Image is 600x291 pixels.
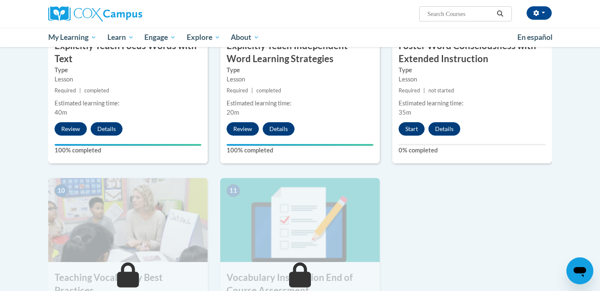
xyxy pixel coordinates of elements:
[227,122,259,136] button: Review
[55,99,201,108] div: Estimated learning time:
[55,109,67,116] span: 40m
[527,6,552,20] button: Account Settings
[227,87,248,94] span: Required
[79,87,81,94] span: |
[226,28,265,47] a: About
[181,28,226,47] a: Explore
[231,32,259,42] span: About
[517,33,553,42] span: En español
[48,6,142,21] img: Cox Campus
[187,32,220,42] span: Explore
[428,122,460,136] button: Details
[227,66,373,75] label: Type
[84,87,109,94] span: completed
[36,28,564,47] div: Main menu
[48,39,208,66] h3: Explicitly Teach Focus Words with Text
[494,9,506,19] button: Search
[48,178,208,262] img: Course Image
[55,144,201,146] div: Your progress
[512,29,558,46] a: En español
[399,75,545,84] div: Lesson
[48,6,208,21] a: Cox Campus
[399,109,411,116] span: 35m
[55,87,76,94] span: Required
[107,32,134,42] span: Learn
[423,87,425,94] span: |
[251,87,253,94] span: |
[144,32,176,42] span: Engage
[427,9,494,19] input: Search Courses
[55,75,201,84] div: Lesson
[256,87,281,94] span: completed
[399,99,545,108] div: Estimated learning time:
[399,122,425,136] button: Start
[227,144,373,146] div: Your progress
[227,99,373,108] div: Estimated learning time:
[428,87,454,94] span: not started
[263,122,295,136] button: Details
[55,66,201,75] label: Type
[43,28,102,47] a: My Learning
[91,122,123,136] button: Details
[55,122,87,136] button: Review
[102,28,139,47] a: Learn
[55,184,68,197] span: 10
[139,28,181,47] a: Engage
[55,146,201,155] label: 100% completed
[566,257,593,284] iframe: Button to launch messaging window
[399,146,545,155] label: 0% completed
[399,66,545,75] label: Type
[227,146,373,155] label: 100% completed
[48,32,97,42] span: My Learning
[220,39,380,66] h3: Explicitly Teach Independent Word Learning Strategies
[220,178,380,262] img: Course Image
[399,87,420,94] span: Required
[227,184,240,197] span: 11
[227,109,239,116] span: 20m
[392,39,552,66] h3: Foster Word Consciousness with Extended Instruction
[227,75,373,84] div: Lesson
